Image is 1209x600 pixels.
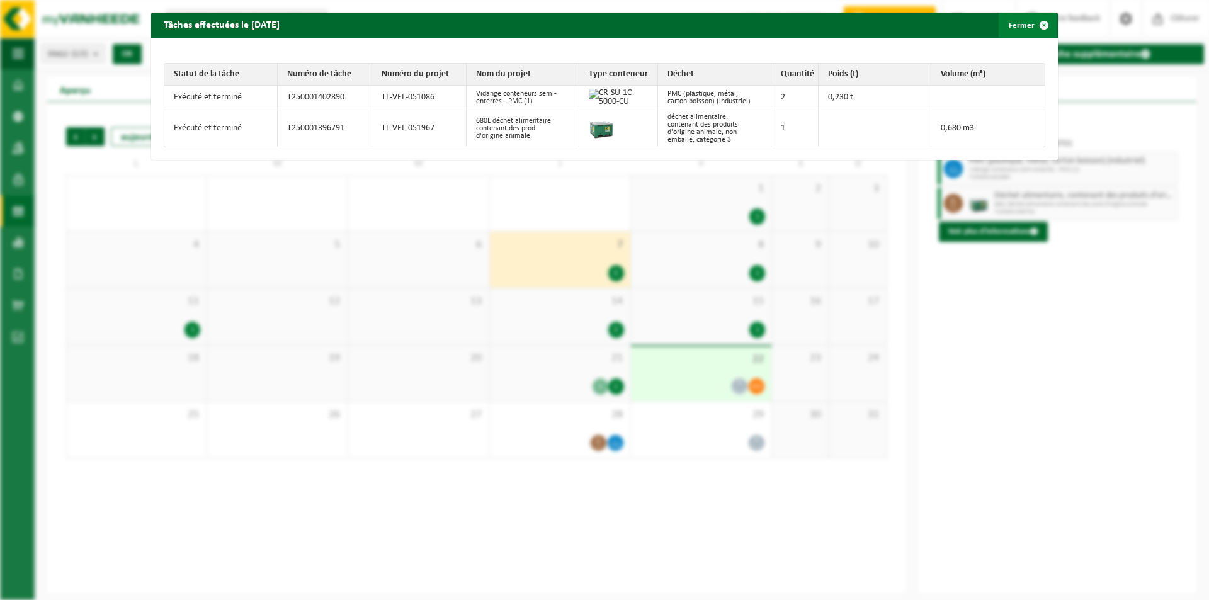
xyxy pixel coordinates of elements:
[467,86,580,110] td: Vidange conteneurs semi-enterrés - PMC (1)
[658,86,771,110] td: PMC (plastique, métal, carton boisson) (industriel)
[467,64,580,86] th: Nom du projet
[819,64,932,86] th: Poids (t)
[372,86,467,110] td: TL-VEL-051086
[931,110,1045,147] td: 0,680 m3
[589,115,614,140] img: PB-LB-0680-HPE-GN-01
[164,110,278,147] td: Exécuté et terminé
[164,64,278,86] th: Statut de la tâche
[771,86,819,110] td: 2
[658,110,771,147] td: déchet alimentaire, contenant des produits d'origine animale, non emballé, catégorie 3
[771,110,819,147] td: 1
[819,86,932,110] td: 0,230 t
[372,64,467,86] th: Numéro du projet
[278,86,372,110] td: T250001402890
[278,64,372,86] th: Numéro de tâche
[164,86,278,110] td: Exécuté et terminé
[467,110,580,147] td: 680L déchet alimentaire contenant des prod d'origine animale
[999,13,1057,38] button: Fermer
[372,110,467,147] td: TL-VEL-051967
[658,64,771,86] th: Déchet
[151,13,292,37] h2: Tâches effectuées le [DATE]
[278,110,372,147] td: T250001396791
[579,64,658,86] th: Type conteneur
[589,89,642,106] img: CR-SU-1C-5000-CU
[931,64,1045,86] th: Volume (m³)
[771,64,819,86] th: Quantité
